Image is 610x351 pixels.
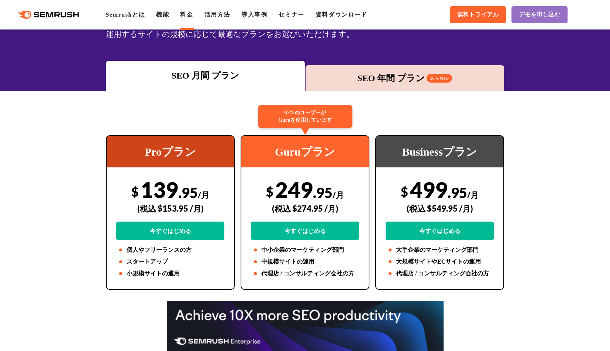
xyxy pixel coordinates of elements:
span: $ [401,184,408,199]
a: 今すぐはじめる [116,222,224,240]
div: 139 [116,177,224,240]
span: .95 [178,184,198,201]
span: /月 [332,190,344,200]
a: 機能 [156,11,169,18]
div: Guruプラン [241,136,369,167]
div: 67%のユーザーが Guruを使用しています [258,105,352,128]
span: デモを申し込む [519,11,560,19]
li: 代理店 / コンサルティング会社の方 [251,269,359,278]
div: (税込 $549.95 /月) [386,195,494,222]
div: Proプラン [107,136,234,167]
span: .95 [448,184,467,201]
span: $ [131,184,139,199]
li: 大手企業のマーケティング部門 [386,246,494,254]
span: 16% OFF [427,74,452,83]
li: 代理店 / コンサルティング会社の方 [386,269,494,278]
div: SEO 年間 プラン [309,72,501,85]
a: 無料トライアル [450,6,506,23]
a: 今すぐはじめる [386,222,494,240]
li: 小規模サイトの運用 [116,269,224,278]
a: デモを申し込む [511,6,568,23]
a: Semrushとは [106,11,145,18]
span: .95 [313,184,332,201]
span: /月 [198,190,209,200]
div: Businessプラン [376,136,503,167]
div: (税込 $153.95 /月) [116,195,224,222]
li: 個人やフリーランスの方 [116,246,224,254]
li: 大規模サイトやECサイトの運用 [386,257,494,266]
div: (税込 $274.95 /月) [251,195,359,222]
a: 料金 [180,11,193,18]
a: 導入事例 [241,11,267,18]
li: 中小企業のマーケティング部門 [251,246,359,254]
span: /月 [467,190,479,200]
a: 活用方法 [204,11,230,18]
div: 499 [386,177,494,240]
div: 249 [251,177,359,240]
span: $ [266,184,273,199]
li: 中規模サイトの運用 [251,257,359,266]
a: セミナー [278,11,304,18]
li: スタートアップ [116,257,224,266]
span: 無料トライアル [457,11,499,19]
a: 今すぐはじめる [251,222,359,240]
div: SEO 月間 プラン [110,69,301,82]
a: 資料ダウンロード [316,11,368,18]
